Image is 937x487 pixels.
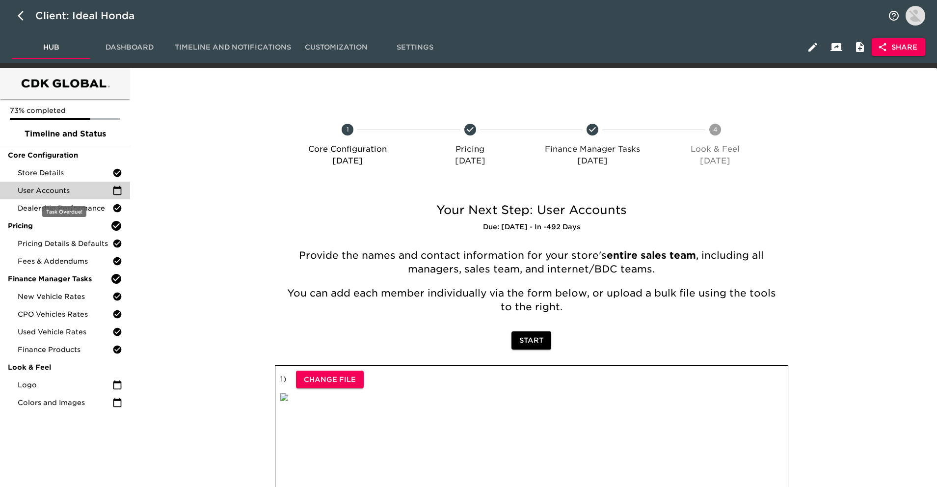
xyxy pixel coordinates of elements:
[18,327,112,337] span: Used Vehicle Rates
[848,35,872,59] button: Internal Notes and Comments
[18,41,84,54] span: Hub
[8,274,110,284] span: Finance Manager Tasks
[275,202,788,218] h5: Your Next Step: User Accounts
[18,203,112,213] span: Dealership Performance
[291,143,405,155] p: Core Configuration
[519,334,543,347] span: Start
[872,38,925,56] button: Share
[18,239,112,248] span: Pricing Details & Defaults
[10,106,120,115] p: 73% completed
[906,6,925,26] img: Profile
[18,345,112,354] span: Finance Products
[18,186,112,195] span: User Accounts
[413,155,528,167] p: [DATE]
[8,128,122,140] span: Timeline and Status
[658,143,773,155] p: Look & Feel
[880,41,917,54] span: Share
[8,150,122,160] span: Core Configuration
[18,292,112,301] span: New Vehicle Rates
[299,249,607,261] span: Provide the names and contact information for your store's
[413,143,528,155] p: Pricing
[304,374,356,386] span: Change File
[18,309,112,319] span: CPO Vehicles Rates
[825,35,848,59] button: Client View
[511,331,551,350] button: Start
[713,126,717,133] text: 4
[275,222,788,233] h6: Due: [DATE] - In -492 Days
[535,155,650,167] p: [DATE]
[381,41,448,54] span: Settings
[882,4,906,27] button: notifications
[18,398,112,407] span: Colors and Images
[18,168,112,178] span: Store Details
[8,362,122,372] span: Look & Feel
[347,126,349,133] text: 1
[291,155,405,167] p: [DATE]
[96,41,163,54] span: Dashboard
[287,287,779,313] span: You can add each member individually via the form below, or upload a bulk file using the tools to...
[535,143,650,155] p: Finance Manager Tasks
[35,8,148,24] div: Client: Ideal Honda
[801,35,825,59] button: Edit Hub
[18,380,112,390] span: Logo
[658,155,773,167] p: [DATE]
[280,393,288,401] img: qkibX1zbU72zw90W6Gan%2FTemplates%2Fc8u5urROGxQJUwQoavog%2F5483c2e4-06d1-4af0-a5c5-4d36678a9ce5.jpg
[303,41,370,54] span: Customization
[296,371,364,389] button: Change File
[8,221,110,231] span: Pricing
[175,41,291,54] span: Timeline and Notifications
[607,249,696,261] strong: entire sales team
[18,256,112,266] span: Fees & Addendums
